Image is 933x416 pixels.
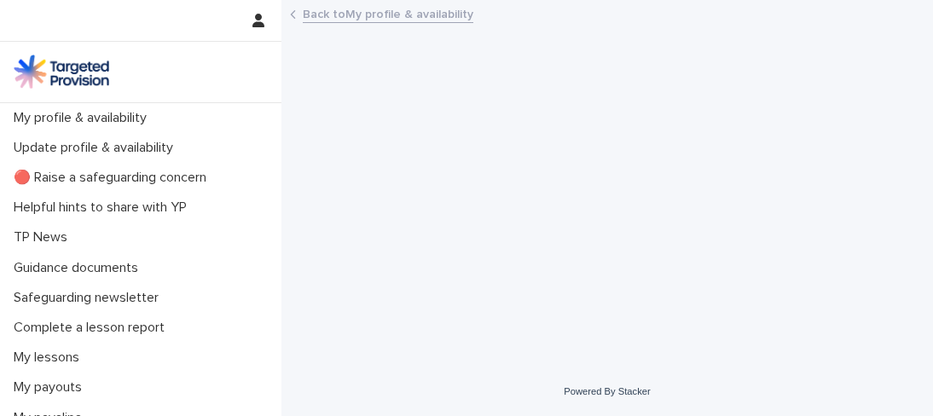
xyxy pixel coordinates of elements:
a: Back toMy profile & availability [303,3,473,23]
img: M5nRWzHhSzIhMunXDL62 [14,55,109,89]
a: Powered By Stacker [564,386,650,396]
p: Update profile & availability [7,140,187,156]
p: My lessons [7,350,93,366]
p: Complete a lesson report [7,320,178,336]
p: TP News [7,229,81,246]
p: My payouts [7,379,96,396]
p: Guidance documents [7,260,152,276]
p: Safeguarding newsletter [7,290,172,306]
p: My profile & availability [7,110,160,126]
p: Helpful hints to share with YP [7,199,200,216]
p: 🔴 Raise a safeguarding concern [7,170,220,186]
